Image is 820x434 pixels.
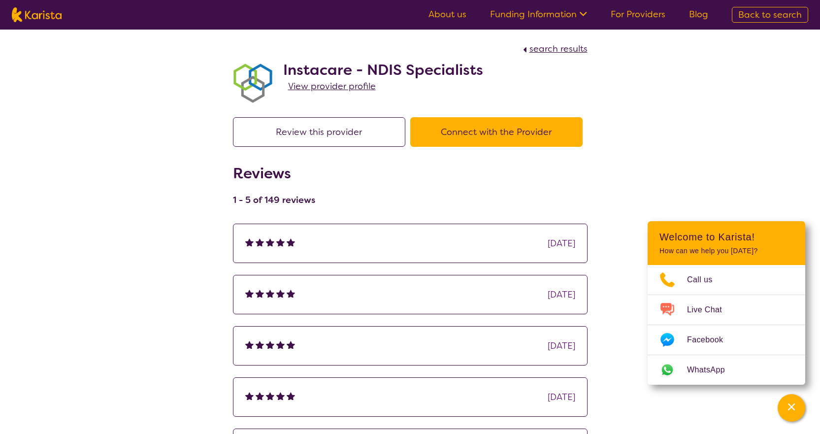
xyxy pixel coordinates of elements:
[738,9,802,21] span: Back to search
[521,43,588,55] a: search results
[529,43,588,55] span: search results
[410,117,583,147] button: Connect with the Provider
[410,126,588,138] a: Connect with the Provider
[276,340,285,349] img: fullstar
[648,355,805,385] a: Web link opens in a new tab.
[548,338,575,353] div: [DATE]
[548,287,575,302] div: [DATE]
[687,272,724,287] span: Call us
[233,64,272,103] img: obkhna0zu27zdd4ubuus.png
[276,392,285,400] img: fullstar
[266,238,274,246] img: fullstar
[283,61,483,79] h2: Instacare - NDIS Specialists
[256,289,264,298] img: fullstar
[287,289,295,298] img: fullstar
[233,165,315,182] h2: Reviews
[648,265,805,385] ul: Choose channel
[256,340,264,349] img: fullstar
[245,340,254,349] img: fullstar
[256,392,264,400] img: fullstar
[276,289,285,298] img: fullstar
[245,238,254,246] img: fullstar
[648,221,805,385] div: Channel Menu
[689,8,708,20] a: Blog
[288,79,376,94] a: View provider profile
[287,392,295,400] img: fullstar
[287,340,295,349] img: fullstar
[687,302,734,317] span: Live Chat
[288,80,376,92] span: View provider profile
[233,126,410,138] a: Review this provider
[659,247,793,255] p: How can we help you [DATE]?
[245,392,254,400] img: fullstar
[548,236,575,251] div: [DATE]
[233,117,405,147] button: Review this provider
[276,238,285,246] img: fullstar
[548,390,575,404] div: [DATE]
[12,7,62,22] img: Karista logo
[266,340,274,349] img: fullstar
[245,289,254,298] img: fullstar
[659,231,793,243] h2: Welcome to Karista!
[266,289,274,298] img: fullstar
[778,394,805,422] button: Channel Menu
[287,238,295,246] img: fullstar
[611,8,665,20] a: For Providers
[687,333,735,347] span: Facebook
[687,363,737,377] span: WhatsApp
[233,194,315,206] h4: 1 - 5 of 149 reviews
[428,8,466,20] a: About us
[256,238,264,246] img: fullstar
[732,7,808,23] a: Back to search
[490,8,587,20] a: Funding Information
[266,392,274,400] img: fullstar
